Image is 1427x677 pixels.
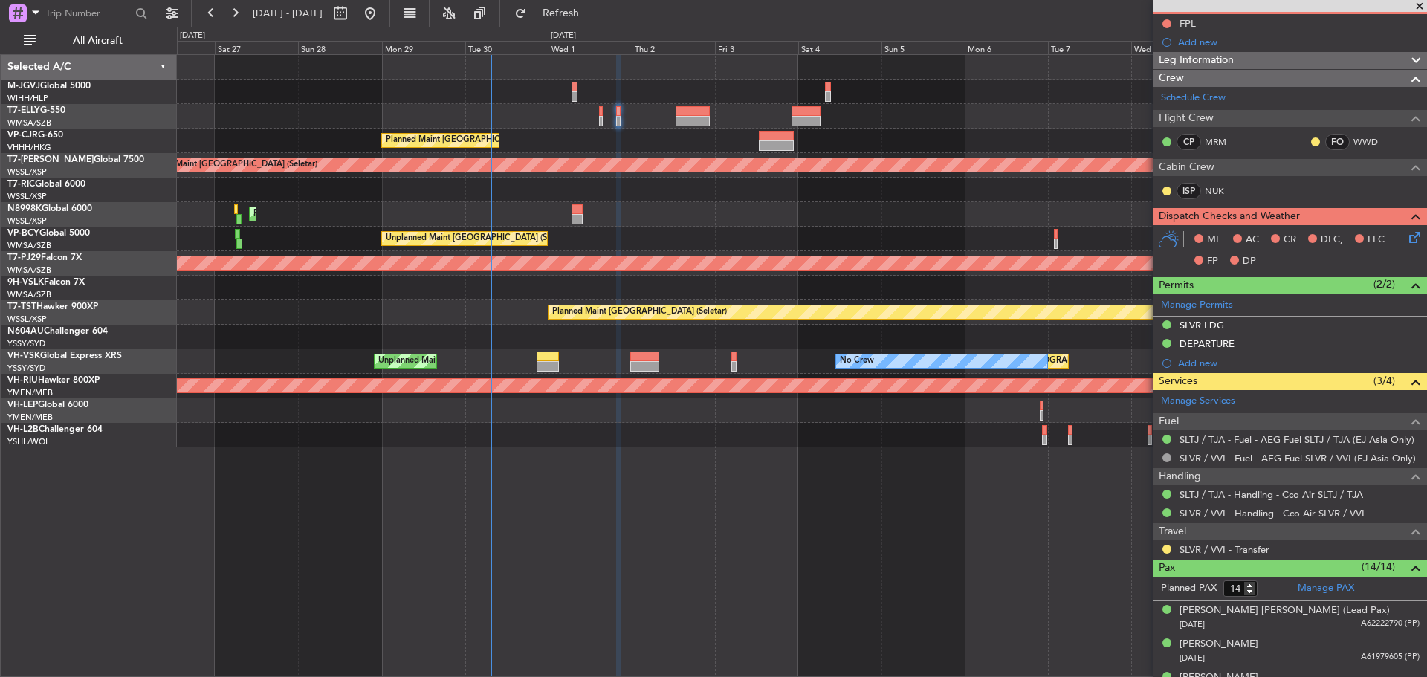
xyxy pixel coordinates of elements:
a: T7-TSTHawker 900XP [7,302,98,311]
a: WWD [1353,135,1387,149]
a: Manage Services [1161,394,1235,409]
div: Wed 1 [549,41,632,54]
span: T7-PJ29 [7,253,41,262]
span: VH-RIU [7,376,38,385]
div: Sat 27 [215,41,298,54]
span: T7-RIC [7,180,35,189]
a: WMSA/SZB [7,240,51,251]
span: Crew [1159,70,1184,87]
a: YSHL/WOL [7,436,50,447]
a: SLTJ / TJA - Fuel - AEG Fuel SLTJ / TJA (EJ Asia Only) [1180,433,1414,446]
a: VP-BCYGlobal 5000 [7,229,90,238]
span: Pax [1159,560,1175,577]
span: A62222790 (PP) [1361,618,1420,630]
div: Planned Maint [GEOGRAPHIC_DATA] ([GEOGRAPHIC_DATA] Intl) [386,129,634,152]
a: SLTJ / TJA - Handling - Cco Air SLTJ / TJA [1180,488,1363,501]
span: [DATE] - [DATE] [253,7,323,20]
span: CR [1284,233,1296,247]
div: Tue 30 [465,41,549,54]
div: Sun 28 [298,41,381,54]
span: Services [1159,373,1197,390]
span: N8998K [7,204,42,213]
a: WSSL/XSP [7,216,47,227]
span: Leg Information [1159,52,1234,69]
input: Trip Number [45,2,131,25]
div: Planned Maint [GEOGRAPHIC_DATA] (Seletar) [143,154,317,176]
div: CP [1177,134,1201,150]
a: SLVR / VVI - Fuel - AEG Fuel SLVR / VVI (EJ Asia Only) [1180,452,1416,464]
a: WMSA/SZB [7,289,51,300]
a: WMSA/SZB [7,265,51,276]
a: T7-PJ29Falcon 7X [7,253,82,262]
span: VH-VSK [7,352,40,360]
span: FP [1207,254,1218,269]
a: MRM [1205,135,1238,149]
a: YSSY/SYD [7,363,45,374]
a: N8998KGlobal 6000 [7,204,92,213]
a: WSSL/XSP [7,314,47,325]
a: Manage PAX [1298,581,1354,596]
span: [DATE] [1180,652,1205,664]
a: YMEN/MEB [7,412,53,423]
div: Fri 3 [715,41,798,54]
a: VH-VSKGlobal Express XRS [7,352,122,360]
label: Planned PAX [1161,581,1217,596]
div: Tue 7 [1048,41,1131,54]
span: Flight Crew [1159,110,1214,127]
div: [DATE] [551,30,576,42]
a: SLVR / VVI - Transfer [1180,543,1269,556]
span: AC [1246,233,1259,247]
a: YMEN/MEB [7,387,53,398]
span: (14/14) [1362,559,1395,574]
span: Cabin Crew [1159,159,1214,176]
span: T7-TST [7,302,36,311]
a: T7-ELLYG-550 [7,106,65,115]
span: T7-[PERSON_NAME] [7,155,94,164]
span: Fuel [1159,413,1179,430]
span: VP-CJR [7,131,38,140]
a: WMSA/SZB [7,117,51,129]
a: VH-RIUHawker 800XP [7,376,100,385]
a: T7-RICGlobal 6000 [7,180,85,189]
div: Unplanned Maint Sydney ([PERSON_NAME] Intl) [378,350,561,372]
div: Planned Maint [GEOGRAPHIC_DATA] (Seletar) [552,301,727,323]
div: No Crew [840,350,874,372]
div: Sun 5 [881,41,965,54]
span: Dispatch Checks and Weather [1159,208,1300,225]
a: VH-LEPGlobal 6000 [7,401,88,409]
div: SLVR LDG [1180,319,1224,331]
div: FO [1325,134,1350,150]
span: N604AU [7,327,44,336]
span: FFC [1368,233,1385,247]
span: Handling [1159,468,1201,485]
span: Travel [1159,523,1186,540]
div: Add new [1178,36,1420,48]
span: (3/4) [1373,373,1395,389]
span: Permits [1159,277,1194,294]
a: NUK [1205,184,1238,198]
div: DEPARTURE [1180,337,1235,350]
a: VHHH/HKG [7,142,51,153]
span: M-JGVJ [7,82,40,91]
a: T7-[PERSON_NAME]Global 7500 [7,155,144,164]
div: Wed 8 [1131,41,1214,54]
a: WSSL/XSP [7,191,47,202]
a: WSSL/XSP [7,166,47,178]
span: VH-LEP [7,401,38,409]
a: N604AUChallenger 604 [7,327,108,336]
span: VP-BCY [7,229,39,238]
div: [PERSON_NAME] [1180,637,1258,652]
span: VH-L2B [7,425,39,434]
span: 9H-VSLK [7,278,44,287]
span: A61979605 (PP) [1361,651,1420,664]
span: DP [1243,254,1256,269]
div: Thu 2 [632,41,715,54]
a: VP-CJRG-650 [7,131,63,140]
div: [PERSON_NAME] [PERSON_NAME] (Lead Pax) [1180,603,1390,618]
button: All Aircraft [16,29,161,53]
a: SLVR / VVI - Handling - Cco Air SLVR / VVI [1180,507,1365,519]
span: [DATE] [1180,619,1205,630]
div: Mon 29 [382,41,465,54]
div: Add new [1178,357,1420,369]
span: All Aircraft [39,36,157,46]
